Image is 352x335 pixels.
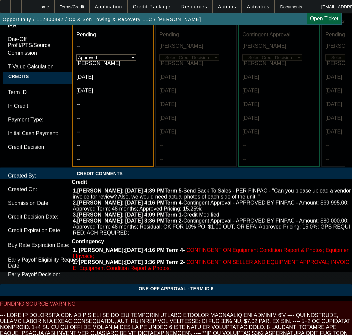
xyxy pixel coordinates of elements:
[8,36,64,48] p: One-Off Profit/PTS/Source
[73,218,183,224] b: 4. -
[76,60,150,66] p: [PERSON_NAME]
[242,115,316,121] p: [DATE]
[73,247,350,259] span: CONTINGENT ON Equipment Condition Report & Photos; Equipment Invoice;
[159,43,233,49] p: [PERSON_NAME]
[8,130,85,136] p: Initial Cash Payment:
[164,188,181,194] span: Term 5
[3,72,34,81] span: Credits
[77,218,124,224] b: [PERSON_NAME]:
[8,257,85,269] p: Early Payoff Eligibility Request Date:
[73,188,183,194] b: 1. -
[159,60,233,66] p: [PERSON_NAME]
[159,129,233,135] p: [DATE]
[3,17,201,22] span: Opportunity / 112400492 / Ox & Son Towing & Recovery LLC / [PERSON_NAME]
[76,32,150,38] p: Pending
[242,142,316,148] p: --
[128,0,176,13] button: Credit Package
[8,64,64,70] p: T-Value Calculation
[159,115,233,121] p: [DATE]
[76,43,150,49] p: --
[159,32,233,38] p: Pending
[242,0,275,13] button: Activities
[73,212,219,218] span: Credit Modified
[125,212,165,218] span: [DATE] 4:09 PM
[159,74,233,80] p: [DATE]
[247,4,270,9] span: Activities
[181,4,207,9] span: Resources
[8,50,64,56] p: Commission
[8,200,85,206] p: Submission Date:
[73,259,349,271] span: CONTINGENT ON SELLER AND EQUIPMENT APPROVAL; INVOICE; Equipment Condition Report & Photos;
[125,247,165,253] span: [DATE] 4:16 PM
[8,144,85,150] p: Credit Decision
[76,129,150,135] p: --
[242,43,316,49] p: [PERSON_NAME]
[76,74,150,80] p: [DATE]
[5,286,347,291] span: One-Off Approval - Term ID 6
[242,88,316,94] p: [DATE]
[176,0,212,13] button: Resources
[125,188,165,194] span: [DATE] 4:39 PM
[159,88,233,94] p: [DATE]
[125,218,165,224] span: [DATE] 3:36 PM
[164,200,181,206] span: Term 4
[72,239,104,244] b: Contingency
[79,247,185,253] b: [PERSON_NAME]: -
[242,60,316,66] p: [PERSON_NAME]
[125,259,165,265] span: [DATE] 3:36 PM
[76,156,150,162] p: --
[8,103,85,109] p: In Credit:
[218,4,236,9] span: Actions
[76,88,150,94] p: [DATE]
[8,89,85,95] p: Term ID
[73,259,77,265] b: 2.
[242,156,316,162] p: --
[77,212,124,218] b: [PERSON_NAME]:
[90,0,127,13] button: Application
[73,218,350,236] span: Contingent Approval - APPROVED BY FINPAC - Amount: $80,000.00; Approved Term: 48 months; Residual...
[8,117,85,123] p: Payment Type:
[76,101,150,107] p: --
[164,218,181,224] span: Term 2
[8,228,85,234] p: Credit Expiration Date:
[159,101,233,107] p: [DATE]
[95,4,122,9] span: Application
[73,200,349,212] span: Contingent Approval - APPROVED BY FINPAC - Amount: $69,995.00; Approved Term: 48 months; Approved...
[159,142,233,148] p: --
[79,259,185,265] b: [PERSON_NAME]: -
[73,200,183,206] b: 2. -
[166,247,183,253] span: Term 4
[76,115,150,121] p: --
[242,74,316,80] p: [DATE]
[242,32,316,38] p: Contingent Approval
[8,187,85,193] p: Created On:
[8,214,85,220] p: Credit Decision Date:
[242,101,316,107] p: [DATE]
[72,179,87,185] b: Credit
[166,259,183,265] span: Term 2
[8,272,85,278] p: Early Payoff Decision:
[73,247,77,253] b: 1.
[242,129,316,135] p: [DATE]
[159,156,233,162] p: --
[8,173,85,179] p: Created By:
[125,200,165,206] span: [DATE] 4:16 PM
[77,188,124,194] b: [PERSON_NAME]:
[213,0,241,13] button: Actions
[76,142,150,148] p: --
[73,188,351,200] span: Send Back To Sales - PER FINPAC - "Can you please upload a vendor invoice for review? Also, we wo...
[8,242,85,248] p: Buy Rate Expiration Date:
[164,212,181,218] span: Term 1
[77,171,123,176] span: Credit Comments
[77,200,124,206] b: [PERSON_NAME]:
[307,13,341,24] a: Open Ticket
[133,4,171,9] span: Credit Package
[73,212,183,218] b: 3. -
